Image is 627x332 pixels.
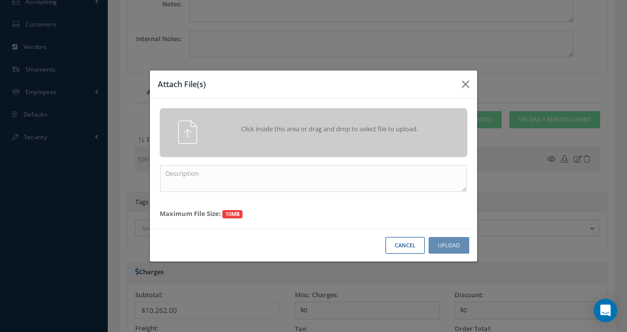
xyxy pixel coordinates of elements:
[594,299,617,322] div: Open Intercom Messenger
[160,209,221,218] strong: Maximum File Size:
[429,237,469,254] button: Upload
[158,78,454,90] h3: Attach File(s)
[386,237,425,254] button: Cancel
[176,120,199,144] img: svg+xml;base64,PHN2ZyB4bWxucz0iaHR0cDovL3d3dy53My5vcmcvMjAwMC9zdmciIHhtbG5zOnhsaW5rPSJodHRwOi8vd3...
[218,124,441,134] span: Click inside this area or drag and drop to select file to upload.
[222,210,242,219] span: 10
[231,210,240,217] strong: MB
